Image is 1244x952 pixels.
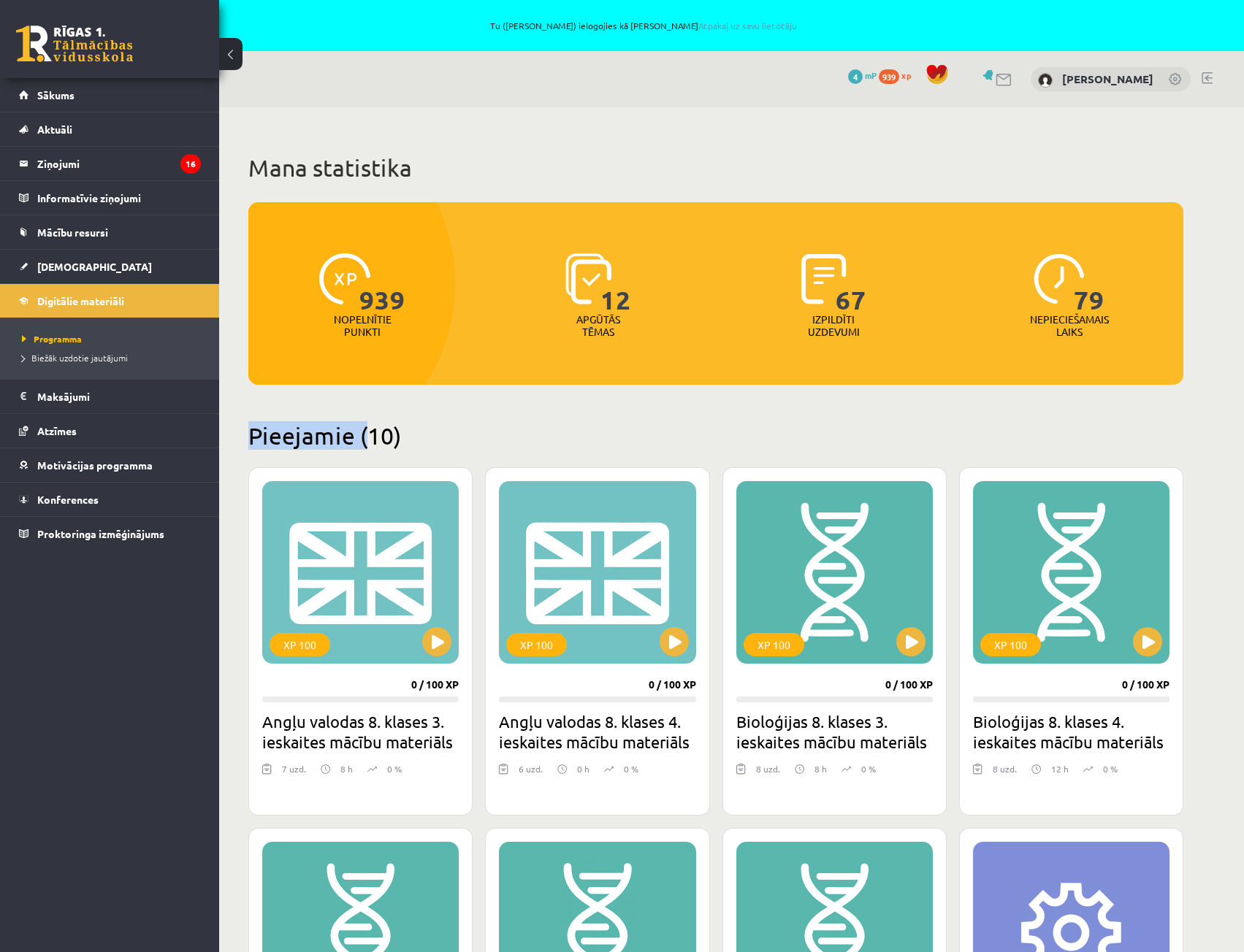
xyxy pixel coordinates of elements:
[22,352,128,364] span: Biežāk uzdotie jautājumi
[22,332,205,345] a: Programma
[19,112,201,146] a: Aktuāli
[262,711,459,752] h2: Angļu valodas 8. klases 3. ieskaites mācību materiāls
[1062,72,1153,86] a: [PERSON_NAME]
[901,69,911,81] span: xp
[37,260,152,273] span: [DEMOGRAPHIC_DATA]
[37,424,77,437] span: Atzīmes
[248,153,1183,183] h1: Mana statistika
[836,253,866,313] span: 67
[848,69,863,84] span: 4
[319,253,370,304] img: icon-xp-0682a9bc20223a9ccc6f5883a126b849a74cddfe5390d2b41b4391c66f2066e7.svg
[879,69,899,84] span: 939
[19,448,201,482] a: Motivācijas programma
[19,517,201,550] a: Proktoringa izmēģinājums
[861,762,876,775] p: 0 %
[698,20,797,31] a: Atpakaļ uz savu lietotāju
[19,380,201,413] a: Maksājumi
[756,762,780,784] div: 8 uzd.
[19,250,201,283] a: [DEMOGRAPHIC_DATA]
[19,284,201,318] a: Digitālie materiāli
[16,26,133,62] a: Rīgas 1. Tālmācības vidusskola
[19,147,201,180] a: Ziņojumi16
[270,633,330,656] div: XP 100
[993,762,1017,784] div: 8 uzd.
[577,762,589,775] p: 0 h
[37,527,164,540] span: Proktoringa izmēģinājums
[624,762,638,775] p: 0 %
[19,181,201,215] a: Informatīvie ziņojumi
[37,458,153,472] span: Motivācijas programma
[801,253,847,304] img: icon-completed-tasks-ad58ae20a441b2904462921112bc710f1caf180af7a3daa7317a5a94f2d26646.svg
[19,78,201,112] a: Sākums
[736,711,933,752] h2: Bioloģijas 8. klases 3. ieskaites mācību materiāls
[744,633,804,656] div: XP 100
[1074,253,1104,313] span: 79
[340,762,353,775] p: 8 h
[22,351,205,364] a: Biežāk uzdotie jautājumi
[1051,762,1069,775] p: 12 h
[1034,253,1085,304] img: icon-clock-7be60019b62300814b6bd22b8e044499b485619524d84068768e800edab66f18.svg
[37,380,201,413] legend: Maksājumi
[519,762,543,784] div: 6 uzd.
[168,21,1120,30] span: Tu ([PERSON_NAME]) ielogojies kā [PERSON_NAME]
[37,493,99,506] span: Konferences
[1103,762,1118,775] p: 0 %
[19,215,201,249] a: Mācību resursi
[37,226,108,239] span: Mācību resursi
[1030,313,1109,338] p: Nepieciešamais laiks
[37,181,201,215] legend: Informatīvie ziņojumi
[37,147,201,180] legend: Ziņojumi
[879,69,918,81] a: 939 xp
[359,253,405,313] span: 939
[506,633,567,656] div: XP 100
[1038,73,1053,88] img: Marta Grāve
[37,294,124,307] span: Digitālie materiāli
[22,333,82,345] span: Programma
[805,313,862,338] p: Izpildīti uzdevumi
[973,711,1169,752] h2: Bioloģijas 8. klases 4. ieskaites mācību materiāls
[334,313,392,338] p: Nopelnītie punkti
[865,69,877,81] span: mP
[37,123,72,136] span: Aktuāli
[848,69,877,81] a: 4 mP
[282,762,306,784] div: 7 uzd.
[37,88,75,101] span: Sākums
[499,711,695,752] h2: Angļu valodas 8. klases 4. ieskaites mācību materiāls
[180,154,201,174] i: 16
[387,762,402,775] p: 0 %
[570,313,627,338] p: Apgūtās tēmas
[814,762,827,775] p: 8 h
[248,421,1183,450] h2: Pieejamie (10)
[565,253,611,304] img: icon-learned-topics-4a711ccc23c960034f471b6e78daf4a3bad4a20eaf4de84257b87e66633f6470.svg
[600,253,631,313] span: 12
[19,414,201,448] a: Atzīmes
[980,633,1041,656] div: XP 100
[19,483,201,516] a: Konferences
